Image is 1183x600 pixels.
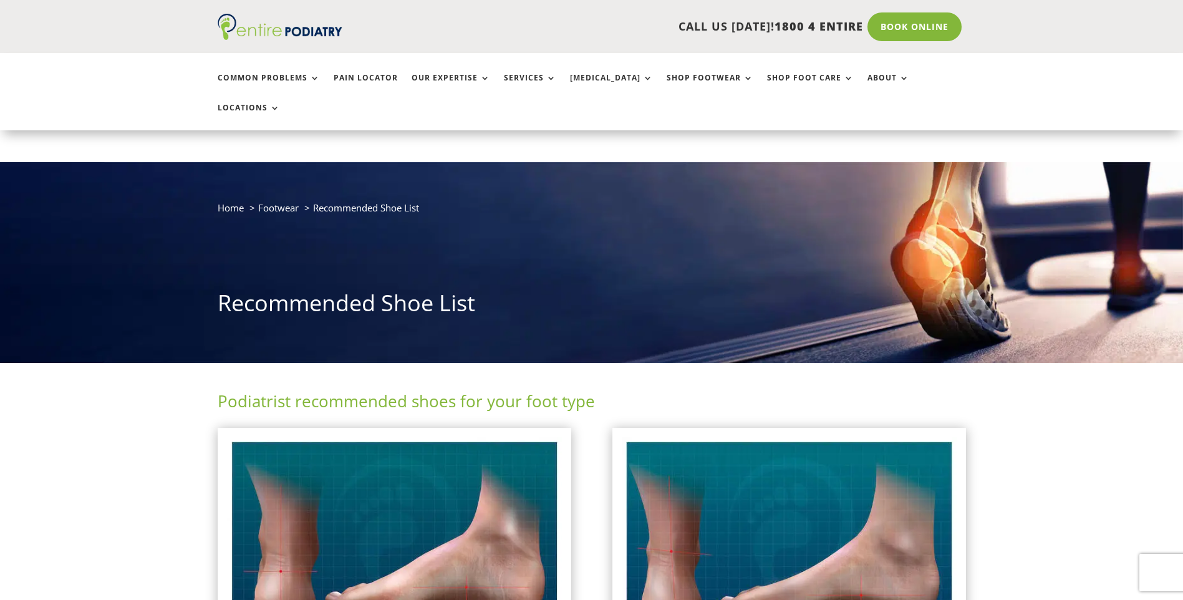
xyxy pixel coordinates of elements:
[218,104,280,130] a: Locations
[504,74,556,100] a: Services
[667,74,753,100] a: Shop Footwear
[867,74,909,100] a: About
[767,74,854,100] a: Shop Foot Care
[412,74,490,100] a: Our Expertise
[218,74,320,100] a: Common Problems
[867,12,962,41] a: Book Online
[313,201,419,214] span: Recommended Shoe List
[218,30,342,42] a: Entire Podiatry
[218,390,966,419] h2: Podiatrist recommended shoes for your foot type
[775,19,863,34] span: 1800 4 ENTIRE
[218,288,966,325] h1: Recommended Shoe List
[570,74,653,100] a: [MEDICAL_DATA]
[390,19,863,35] p: CALL US [DATE]!
[218,200,966,225] nav: breadcrumb
[218,201,244,214] a: Home
[334,74,398,100] a: Pain Locator
[218,14,342,40] img: logo (1)
[258,201,299,214] a: Footwear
